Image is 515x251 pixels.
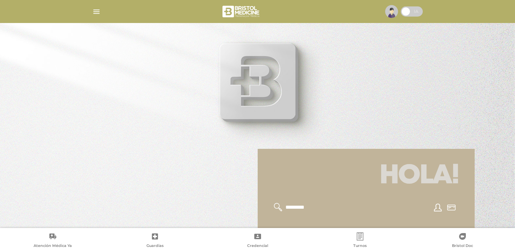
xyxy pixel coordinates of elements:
[309,232,411,250] a: Turnos
[104,232,206,250] a: Guardias
[92,7,101,16] img: Cober_menu-lines-white.svg
[411,232,514,250] a: Bristol Doc
[1,232,104,250] a: Atención Médica Ya
[385,5,398,18] img: profile-placeholder.svg
[266,157,467,195] h1: Hola!
[146,243,164,249] span: Guardias
[247,243,268,249] span: Credencial
[452,243,473,249] span: Bristol Doc
[221,3,262,20] img: bristol-medicine-blanco.png
[206,232,309,250] a: Credencial
[353,243,367,249] span: Turnos
[34,243,72,249] span: Atención Médica Ya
